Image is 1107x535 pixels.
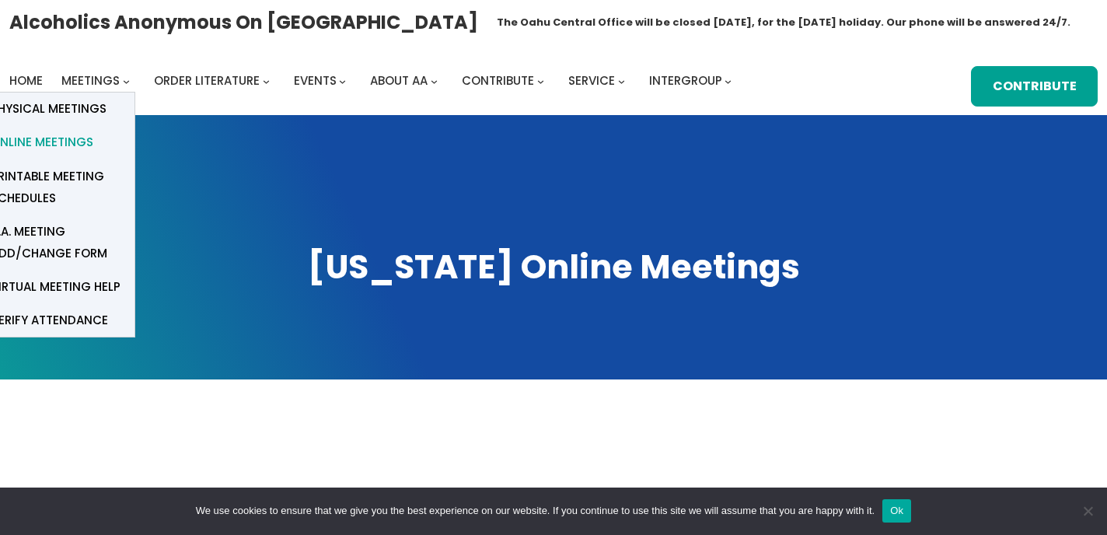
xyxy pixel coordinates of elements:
button: Events submenu [339,77,346,84]
span: We use cookies to ensure that we give you the best experience on our website. If you continue to ... [196,503,875,519]
h1: The Oahu Central Office will be closed [DATE], for the [DATE] holiday. Our phone will be answered... [497,15,1070,30]
a: Contribute [971,66,1098,107]
span: No [1080,503,1095,519]
a: Meetings [61,70,120,92]
span: Meetings [61,72,120,89]
button: Order Literature submenu [263,77,270,84]
a: Alcoholics Anonymous on [GEOGRAPHIC_DATA] [9,5,478,39]
a: Home [9,70,43,92]
button: Ok [882,499,911,523]
button: Intergroup submenu [725,77,732,84]
a: Intergroup [649,70,722,92]
span: Service [568,72,615,89]
a: Service [568,70,615,92]
button: About AA submenu [431,77,438,84]
button: Service submenu [618,77,625,84]
button: Meetings submenu [123,77,130,84]
a: About AA [370,70,428,92]
span: Events [294,72,337,89]
span: Intergroup [649,72,722,89]
span: About AA [370,72,428,89]
span: Home [9,72,43,89]
h1: [US_STATE] Online Meetings [16,244,1091,289]
a: Events [294,70,337,92]
span: Order Literature [154,72,260,89]
nav: Intergroup [9,70,737,92]
span: Contribute [462,72,534,89]
button: Contribute submenu [537,77,544,84]
a: Contribute [462,70,534,92]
